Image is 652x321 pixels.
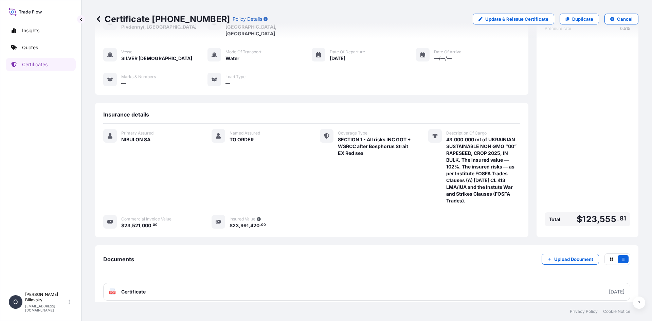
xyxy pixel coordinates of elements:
p: Cancel [617,16,633,22]
span: 00 [261,224,266,226]
span: 521 [132,223,140,228]
span: Date of Departure [330,49,365,55]
a: Privacy Policy [570,309,598,314]
span: O [13,299,18,305]
p: Quotes [22,44,38,51]
span: NIBULON SA [121,136,150,143]
span: Date of Arrival [434,49,463,55]
span: 23 [124,223,130,228]
span: Certificate [121,288,146,295]
span: 420 [250,223,259,228]
a: Update & Reissue Certificate [473,14,554,24]
p: Upload Document [554,256,593,263]
text: PDF [110,291,115,294]
span: , [249,223,250,228]
span: $ [230,223,233,228]
span: Description Of Cargo [446,130,487,136]
span: Named Assured [230,130,260,136]
a: Insights [6,24,76,37]
a: Cookie Notice [603,309,630,314]
span: . [260,224,261,226]
span: SECTION 1 - All risks INC GOT + WSRCC after Bosphorus Strait EX Red sea [338,136,412,157]
p: Duplicate [572,16,593,22]
span: [DATE] [330,55,345,62]
p: Policy Details [233,16,262,22]
span: 991 [240,223,249,228]
a: Quotes [6,41,76,54]
span: Insurance details [103,111,149,118]
p: Update & Reissue Certificate [485,16,548,22]
span: Primary Assured [121,130,153,136]
span: $ [577,215,582,224]
button: Cancel [604,14,638,24]
span: Mode of Transport [225,49,261,55]
span: 00 [153,224,158,226]
p: Insights [22,27,39,34]
span: 555 [600,215,616,224]
span: Water [225,55,239,62]
span: 81 [620,216,626,220]
p: [PERSON_NAME] Biliavskyi [25,292,67,303]
span: Marks & Numbers [121,74,156,79]
span: — [121,80,126,87]
span: Documents [103,256,134,263]
span: , [140,223,142,228]
span: Vessel [121,49,133,55]
span: —/—/— [434,55,452,62]
span: Insured Value [230,216,255,222]
p: Certificates [22,61,48,68]
p: [EMAIL_ADDRESS][DOMAIN_NAME] [25,304,67,312]
span: . [617,216,619,220]
div: [DATE] [609,288,624,295]
a: PDFCertificate[DATE] [103,283,630,301]
span: Load Type [225,74,246,79]
span: 000 [142,223,151,228]
span: — [225,80,230,87]
p: Certificate [PHONE_NUMBER] [95,14,230,24]
span: , [130,223,132,228]
a: Duplicate [560,14,599,24]
span: 23 [233,223,239,228]
span: Total [549,216,560,223]
a: Certificates [6,58,76,71]
span: . [151,224,152,226]
span: 123 [582,215,597,224]
span: Commercial Invoice Value [121,216,171,222]
span: , [239,223,240,228]
span: Coverage Type [338,130,367,136]
button: Upload Document [542,254,599,265]
span: TO ORDER [230,136,254,143]
span: $ [121,223,124,228]
span: SILVER [DEMOGRAPHIC_DATA] [121,55,192,62]
span: 43,000.000 mt of UKRAINIAN SUSTAINABLE NON GMO “00” RAPESEED, CROP 2025, IN BULK. The insured val... [446,136,520,204]
span: , [597,215,600,224]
